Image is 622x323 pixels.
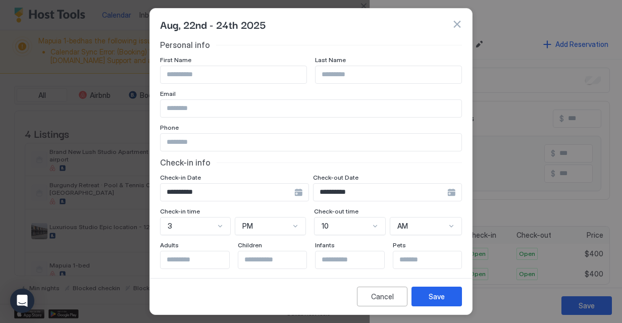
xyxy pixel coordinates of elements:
input: Input Field [161,100,461,117]
span: Check-out time [314,207,358,215]
span: Check-in Date [160,174,201,181]
span: Personal info [160,40,210,50]
span: Check-out Date [313,174,358,181]
span: Email [160,90,176,97]
span: Check-in time [160,207,200,215]
span: Phone [160,124,179,131]
div: Save [429,291,445,302]
span: AM [397,222,408,231]
span: Infants [315,241,335,249]
div: Open Intercom Messenger [10,289,34,313]
input: Input Field [161,134,461,151]
button: Cancel [357,287,407,306]
button: Save [411,287,462,306]
input: Input Field [161,66,306,83]
input: Input Field [238,251,321,268]
span: Adults [160,241,179,249]
input: Input Field [161,251,243,268]
input: Input Field [316,251,398,268]
input: Input Field [314,184,447,201]
span: Children [238,241,262,249]
span: Aug, 22nd - 24th 2025 [160,17,266,32]
input: Input Field [316,66,461,83]
span: PM [242,222,253,231]
div: Cancel [371,291,394,302]
span: 10 [322,222,329,231]
span: 3 [168,222,172,231]
input: Input Field [393,251,476,268]
span: Pets [393,241,406,249]
span: Check-in info [160,157,211,168]
input: Input Field [161,184,294,201]
span: Last Name [315,56,346,64]
span: First Name [160,56,191,64]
